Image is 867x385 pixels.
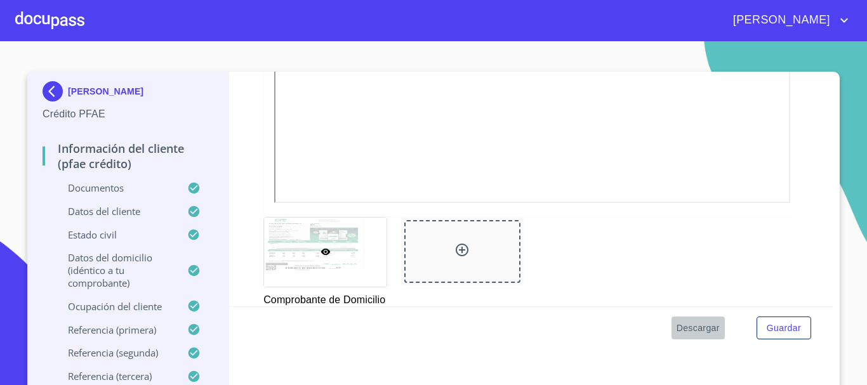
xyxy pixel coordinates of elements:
span: [PERSON_NAME] [724,10,837,30]
button: Guardar [757,316,811,340]
p: Información del cliente (PFAE crédito) [43,141,213,171]
p: Documentos [43,181,187,194]
div: [PERSON_NAME] [43,81,213,107]
button: Descargar [672,316,725,340]
span: Descargar [677,320,720,336]
p: Comprobante de Domicilio [263,287,386,308]
img: Docupass spot blue [43,81,68,101]
p: Referencia (primera) [43,323,187,336]
p: Estado Civil [43,228,187,241]
p: Referencia (tercera) [43,370,187,382]
p: Ocupación del Cliente [43,300,187,313]
p: Crédito PFAE [43,107,213,122]
p: [PERSON_NAME] [68,86,143,96]
button: account of current user [724,10,852,30]
span: Guardar [767,320,801,336]
p: Datos del domicilio (idéntico a tu comprobante) [43,251,187,289]
p: Datos del cliente [43,205,187,218]
p: Referencia (segunda) [43,346,187,359]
